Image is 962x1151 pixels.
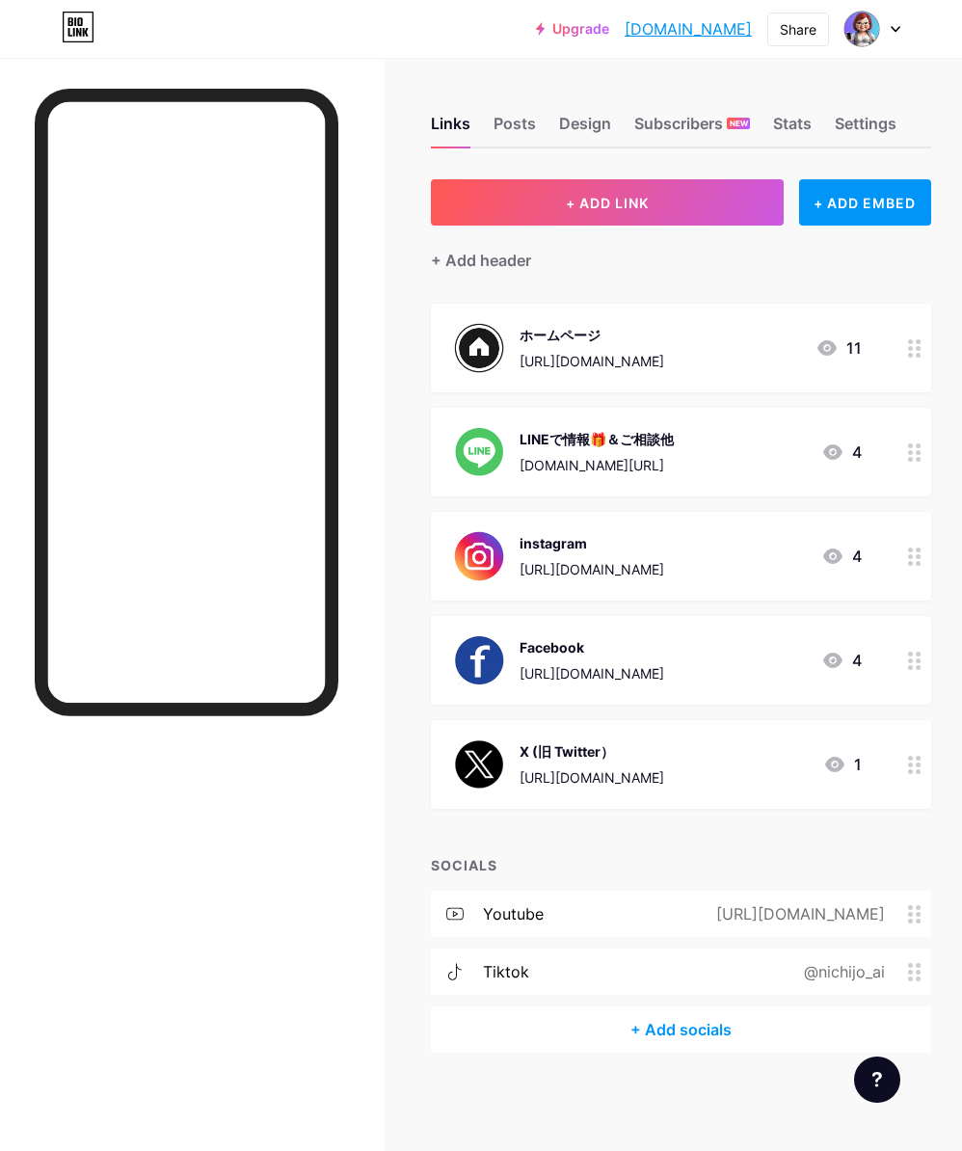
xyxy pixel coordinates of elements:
[431,249,531,272] div: + Add header
[483,960,529,983] div: tiktok
[520,455,674,475] div: [DOMAIN_NAME][URL]
[821,545,862,568] div: 4
[835,112,896,147] div: Settings
[431,179,784,226] button: + ADD LINK
[815,336,862,360] div: 11
[520,637,664,657] div: Facebook
[483,902,544,925] div: youtube
[625,17,752,40] a: [DOMAIN_NAME]
[773,112,812,147] div: Stats
[821,441,862,464] div: 4
[634,112,750,147] div: Subscribers
[431,1006,931,1053] div: + Add socials
[520,741,664,762] div: X (旧 Twitter）
[520,429,674,449] div: LINEで情報🎁＆ご相談他
[454,635,504,685] img: Facebook
[520,663,664,683] div: [URL][DOMAIN_NAME]
[431,112,470,147] div: Links
[520,533,664,553] div: instagram
[773,960,908,983] div: @nichijo_ai
[454,427,504,477] img: LINEで情報🎁＆ご相談他
[821,649,862,672] div: 4
[823,753,862,776] div: 1
[520,325,664,345] div: ホームページ
[520,767,664,788] div: [URL][DOMAIN_NAME]
[843,11,880,47] img: nichijoai
[799,179,931,226] div: + ADD EMBED
[520,351,664,371] div: [URL][DOMAIN_NAME]
[431,855,931,875] div: SOCIALS
[566,195,649,211] span: + ADD LINK
[520,559,664,579] div: [URL][DOMAIN_NAME]
[454,531,504,581] img: instagram
[730,118,748,129] span: NEW
[780,19,816,40] div: Share
[559,112,611,147] div: Design
[494,112,536,147] div: Posts
[454,323,504,373] img: ホームページ
[536,21,609,37] a: Upgrade
[685,902,908,925] div: [URL][DOMAIN_NAME]
[454,739,504,790] img: X (旧 Twitter）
